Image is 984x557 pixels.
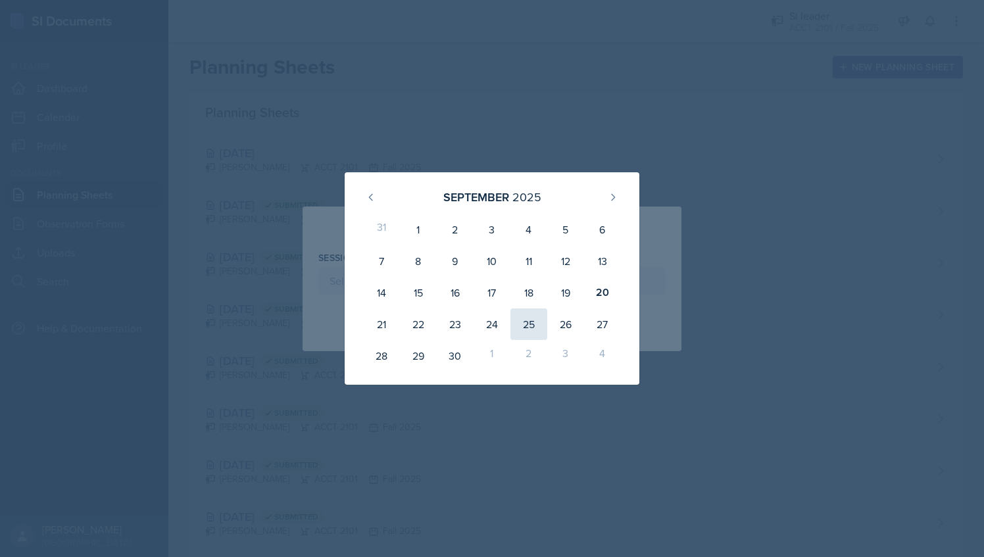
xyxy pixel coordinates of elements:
div: 20 [584,277,621,308]
div: 2025 [512,188,541,206]
div: 17 [474,277,510,308]
div: 18 [510,277,547,308]
div: 1 [474,340,510,372]
div: 25 [510,308,547,340]
div: 1 [400,214,437,245]
div: 21 [363,308,400,340]
div: 8 [400,245,437,277]
div: 27 [584,308,621,340]
div: 24 [474,308,510,340]
div: 14 [363,277,400,308]
div: 23 [437,308,474,340]
div: 4 [584,340,621,372]
div: 28 [363,340,400,372]
div: 2 [437,214,474,245]
div: 22 [400,308,437,340]
div: 26 [547,308,584,340]
div: 31 [363,214,400,245]
div: 7 [363,245,400,277]
div: 29 [400,340,437,372]
div: 2 [510,340,547,372]
div: 30 [437,340,474,372]
div: 6 [584,214,621,245]
div: 12 [547,245,584,277]
div: 10 [474,245,510,277]
div: 11 [510,245,547,277]
div: 13 [584,245,621,277]
div: 5 [547,214,584,245]
div: September [443,188,509,206]
div: 9 [437,245,474,277]
div: 3 [547,340,584,372]
div: 19 [547,277,584,308]
div: 4 [510,214,547,245]
div: 15 [400,277,437,308]
div: 16 [437,277,474,308]
div: 3 [474,214,510,245]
